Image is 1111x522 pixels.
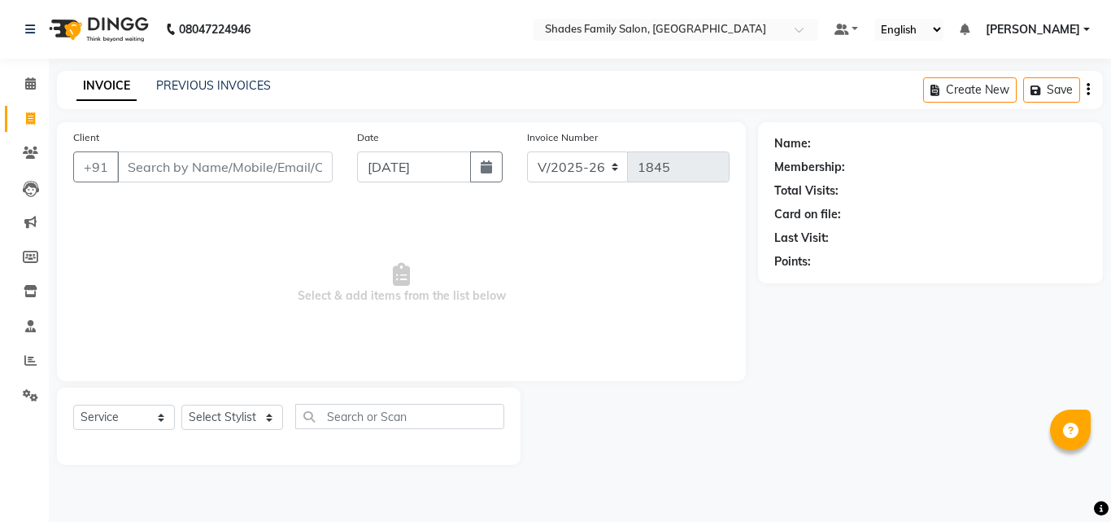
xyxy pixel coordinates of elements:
input: Search by Name/Mobile/Email/Code [117,151,333,182]
a: PREVIOUS INVOICES [156,78,271,93]
b: 08047224946 [179,7,251,52]
div: Name: [774,135,811,152]
button: Create New [923,77,1017,103]
a: INVOICE [76,72,137,101]
iframe: chat widget [1043,457,1095,506]
span: [PERSON_NAME] [986,21,1080,38]
label: Date [357,130,379,145]
input: Search or Scan [295,404,504,429]
button: +91 [73,151,119,182]
button: Save [1023,77,1080,103]
div: Card on file: [774,206,841,223]
label: Invoice Number [527,130,598,145]
div: Membership: [774,159,845,176]
div: Last Visit: [774,230,829,247]
div: Points: [774,253,811,270]
span: Select & add items from the list below [73,202,730,365]
label: Client [73,130,99,145]
img: logo [41,7,153,52]
div: Total Visits: [774,182,839,200]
